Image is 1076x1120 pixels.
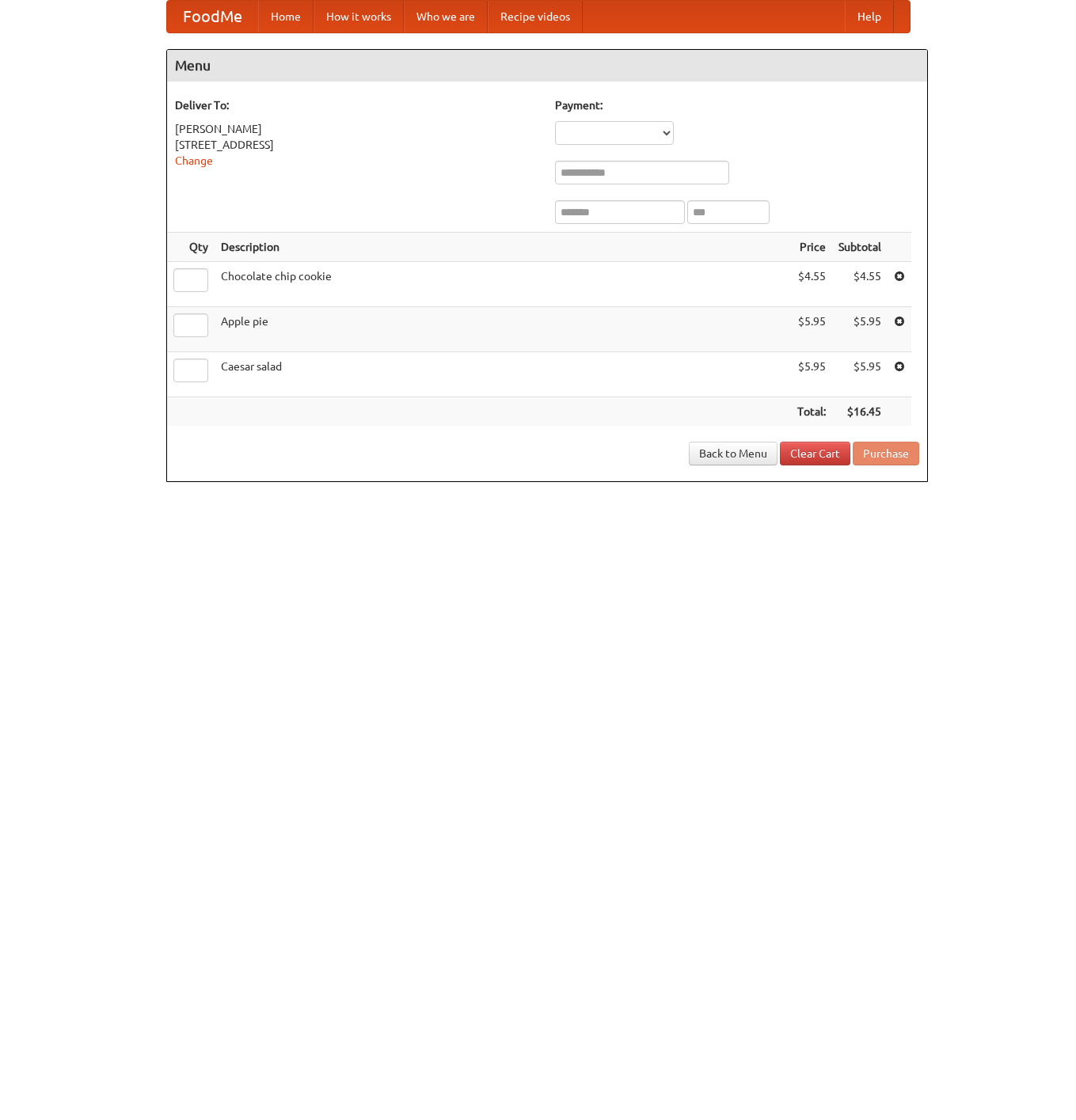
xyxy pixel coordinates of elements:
[488,1,583,32] a: Recipe videos
[791,307,832,352] td: $5.95
[791,233,832,262] th: Price
[791,397,832,427] th: Total:
[215,352,791,397] td: Caesar salad
[832,352,888,397] td: $5.95
[832,262,888,307] td: $4.55
[167,50,927,82] h4: Menu
[175,137,539,153] div: [STREET_ADDRESS]
[167,1,258,32] a: FoodMe
[689,442,778,465] a: Back to Menu
[215,307,791,352] td: Apple pie
[832,233,888,262] th: Subtotal
[832,397,888,427] th: $16.45
[555,97,919,113] h5: Payment:
[853,442,919,465] button: Purchase
[314,1,404,32] a: How it works
[791,262,832,307] td: $4.55
[175,121,539,137] div: [PERSON_NAME]
[215,262,791,307] td: Chocolate chip cookie
[780,442,850,465] a: Clear Cart
[258,1,314,32] a: Home
[832,307,888,352] td: $5.95
[404,1,488,32] a: Who we are
[791,352,832,397] td: $5.95
[175,97,539,113] h5: Deliver To:
[845,1,894,32] a: Help
[215,233,791,262] th: Description
[175,154,213,167] a: Change
[167,233,215,262] th: Qty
